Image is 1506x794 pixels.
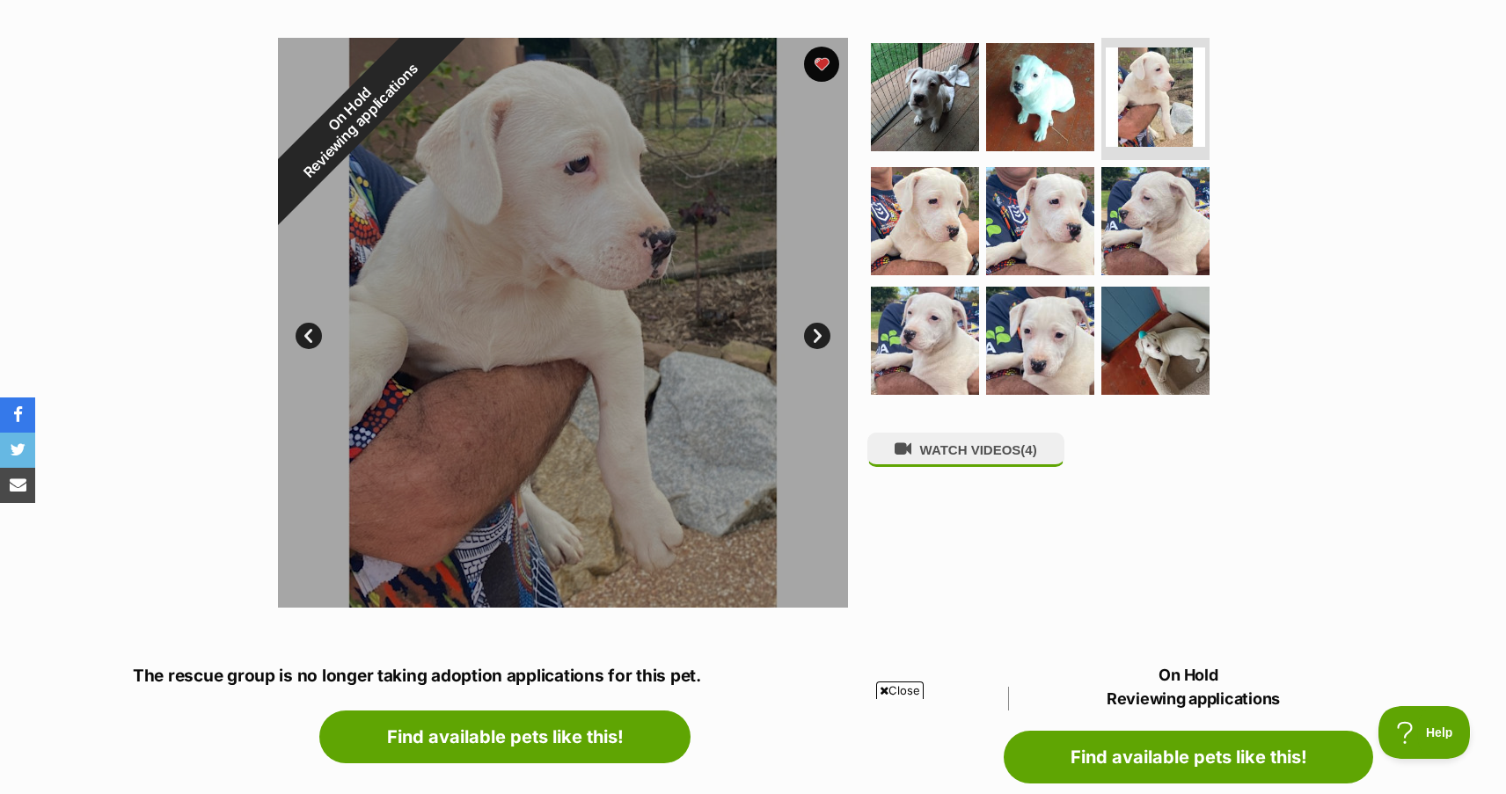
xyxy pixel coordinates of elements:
a: Privacy Notification [246,2,264,16]
a: Prev [296,323,322,349]
img: iconc.png [245,1,262,14]
span: Close [876,681,924,699]
iframe: Help Scout Beacon - Open [1378,706,1471,759]
span: Reviewing applications [1008,687,1373,710]
img: consumer-privacy-logo.png [2,2,16,16]
img: Photo of Pepper [986,287,1094,395]
a: Next [804,323,830,349]
img: consumer-privacy-logo.png [248,2,262,16]
iframe: Advertisement [326,706,1180,785]
img: Photo of Pepper [871,43,979,151]
a: Find available pets like this! [1004,731,1373,783]
span: (4) [1020,442,1036,457]
img: Photo of Pepper [871,167,979,275]
p: The rescue group is no longer taking adoption applications for this pet. [133,664,877,689]
span: Reviewing applications [301,60,421,180]
button: WATCH VIDEOS(4) [867,433,1064,467]
img: Photo of Pepper [1101,287,1210,395]
button: favourite [804,47,839,82]
a: Find available pets like this! [319,710,691,763]
img: Photo of Pepper [871,287,979,395]
img: https://img.kwcdn.com/product/fancy/a8cd16a1-fad6-4ffb-964c-258fbf156551.jpg?imageMogr2/strip/siz... [134,112,264,220]
img: Photo of Pepper [986,43,1094,151]
img: Photo of Pepper [1101,167,1210,275]
img: Photo of Pepper [1106,47,1205,147]
p: On Hold [1004,663,1373,710]
img: Photo of Pepper [986,167,1094,275]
